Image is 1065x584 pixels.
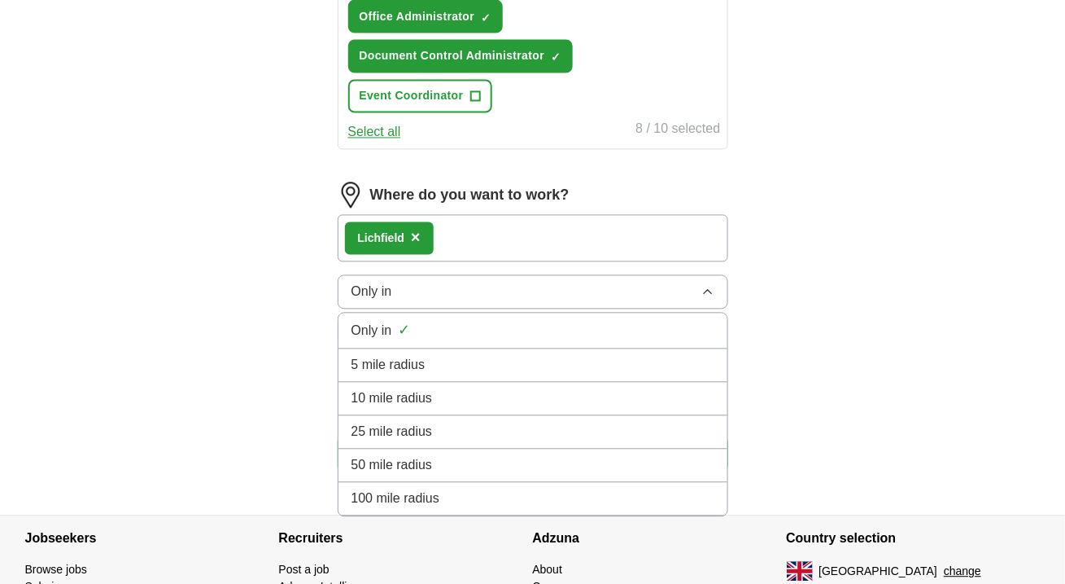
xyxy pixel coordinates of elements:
button: Select all [348,123,401,143]
span: ✓ [398,320,410,342]
a: Post a job [279,564,330,577]
button: Only in [338,275,728,310]
button: Event Coordinator [348,80,492,113]
img: location.png [338,182,364,209]
span: 25 mile radius [351,423,433,442]
span: × [411,229,421,247]
span: Document Control Administrator [360,48,545,65]
button: Document Control Administrator✓ [348,40,574,73]
label: Where do you want to work? [370,185,570,207]
span: 50 mile radius [351,456,433,476]
a: Browse jobs [25,564,87,577]
span: Event Coordinator [360,88,464,105]
span: Office Administrator [360,8,475,25]
span: ✓ [481,11,491,24]
span: Only in [351,283,392,302]
img: UK flag [787,562,813,582]
span: 10 mile radius [351,389,433,409]
button: × [411,226,421,251]
span: 100 mile radius [351,490,440,509]
a: About [533,564,563,577]
span: ✓ [551,51,561,64]
h4: Country selection [787,516,1041,562]
div: Lichfield [358,231,405,248]
div: 8 / 10 selected [635,120,720,143]
span: 5 mile radius [351,356,426,375]
button: change [944,564,981,581]
span: [GEOGRAPHIC_DATA] [819,564,938,581]
span: Only in [351,322,392,341]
